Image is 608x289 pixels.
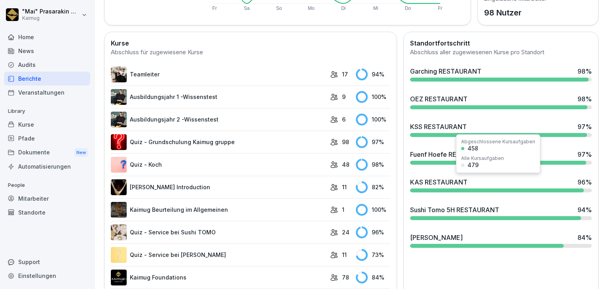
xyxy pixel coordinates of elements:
[342,93,346,101] p: 9
[111,89,326,105] a: Ausbildungsjahr 1 -Wissenstest
[410,94,467,104] div: OEZ RESTAURANT
[111,38,390,48] h2: Kurse
[410,177,467,187] div: KAS RESTAURANT
[244,6,250,11] text: Sa
[356,249,390,261] div: 73 %
[342,251,347,259] p: 11
[342,273,349,281] p: 78
[578,122,592,131] div: 97 %
[467,146,478,151] div: 458
[111,179,127,195] img: ejcw8pgrsnj3kwnpxq2wy9us.png
[4,58,90,72] div: Audits
[4,179,90,192] p: People
[111,247,326,263] a: Quiz - Service bei [PERSON_NAME]
[4,44,90,58] a: News
[4,30,90,44] a: Home
[111,224,127,240] img: pak566alvbcplycpy5gzgq7j.png
[342,70,348,78] p: 17
[356,114,390,125] div: 100 %
[4,118,90,131] a: Kurse
[4,145,90,160] div: Dokumente
[111,134,326,150] a: Quiz - Grundschulung Kaimug gruppe
[467,162,479,168] div: 479
[356,136,390,148] div: 97 %
[342,183,347,191] p: 11
[373,6,378,11] text: Mi
[22,15,80,21] p: Kaimug
[111,112,326,127] a: Ausbildungsjahr 2 -Wissenstest
[4,192,90,205] a: Mitarbeiter
[111,134,127,150] img: ima4gw5kbha2jc8jl1pti4b9.png
[356,272,390,283] div: 84 %
[308,6,315,11] text: Mo
[410,48,592,57] div: Abschluss aller zugewiesenen Kurse pro Standort
[356,226,390,238] div: 96 %
[342,205,344,214] p: 1
[212,6,217,11] text: Fr
[22,8,80,15] p: "Mai" Prasarakin Natechnanok
[407,230,595,251] a: [PERSON_NAME]84%
[356,91,390,103] div: 100 %
[341,6,346,11] text: Di
[342,115,346,124] p: 6
[410,205,499,215] div: Sushi Tomo 5H RESTAURANT
[4,205,90,219] a: Standorte
[578,233,592,242] div: 84 %
[111,157,326,173] a: Quiz - Koch
[111,179,326,195] a: [PERSON_NAME] Introduction
[410,233,463,242] div: [PERSON_NAME]
[111,270,127,285] img: p7t4hv9nngsgdpqtll45nlcz.png
[4,131,90,145] a: Pfade
[111,48,390,57] div: Abschluss für zugewiesene Kurse
[407,63,595,85] a: Garching RESTAURANT98%
[342,138,349,146] p: 98
[356,159,390,171] div: 98 %
[410,150,491,159] div: Fuenf Hoefe RESTAURANT
[111,112,127,127] img: kdhala7dy4uwpjq3l09r8r31.png
[356,204,390,216] div: 100 %
[111,202,326,218] a: Kaimug Beurteilung im Allgemeinen
[74,148,88,157] div: New
[111,89,127,105] img: m7c771e1b5zzexp1p9raqxk8.png
[4,86,90,99] a: Veranstaltungen
[111,67,127,82] img: pytyph5pk76tu4q1kwztnixg.png
[578,177,592,187] div: 96 %
[4,255,90,269] div: Support
[438,6,443,11] text: Fr
[407,174,595,196] a: KAS RESTAURANT96%
[4,160,90,173] a: Automatisierungen
[484,7,547,19] p: 98 Nutzer
[407,146,595,168] a: Fuenf Hoefe RESTAURANT97%
[4,72,90,86] a: Berichte
[276,6,282,11] text: So
[578,94,592,104] div: 98 %
[356,181,390,193] div: 82 %
[405,6,411,11] text: Do
[4,105,90,118] p: Library
[342,228,350,236] p: 24
[461,139,535,144] div: Abgeschlossene Kursaufgaben
[111,247,127,263] img: emg2a556ow6sapjezcrppgxh.png
[111,67,326,82] a: Teamleiter
[461,156,504,161] div: Alle Kursaufgaben
[356,68,390,80] div: 94 %
[4,145,90,160] a: DokumenteNew
[111,202,127,218] img: vu7fopty42ny43mjush7cma0.png
[410,38,592,48] h2: Standortfortschritt
[111,157,127,173] img: t7brl8l3g3sjoed8o8dm9hn8.png
[342,160,350,169] p: 48
[578,67,592,76] div: 98 %
[407,119,595,140] a: KSS RESTAURANT97%
[407,202,595,223] a: Sushi Tomo 5H RESTAURANT94%
[407,91,595,112] a: OEZ RESTAURANT98%
[410,122,467,131] div: KSS RESTAURANT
